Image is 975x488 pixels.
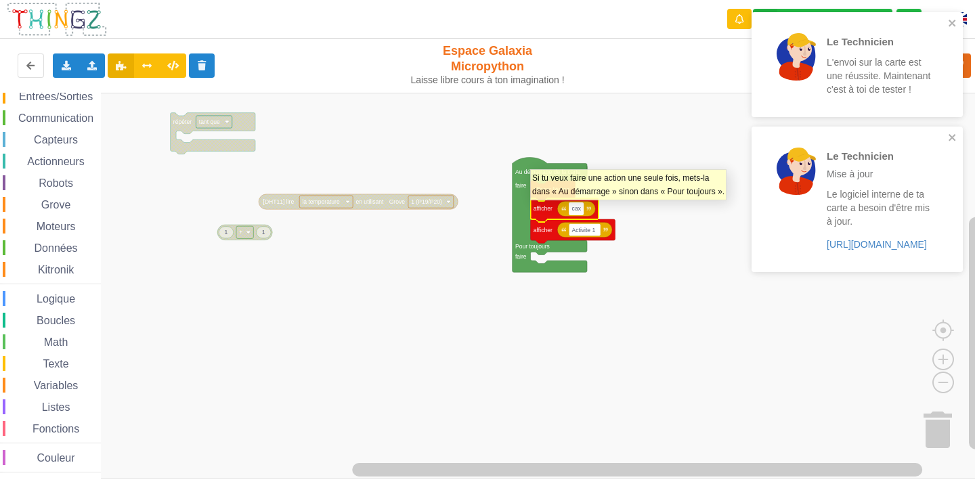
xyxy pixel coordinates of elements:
text: 1 [262,229,265,236]
span: Moteurs [35,221,78,232]
text: Activite 1 [572,227,596,234]
span: Boucles [35,315,77,326]
span: Communication [16,112,95,124]
p: Le Technicien [827,35,932,49]
text: Pour toujours [515,243,550,250]
span: Logique [35,293,77,305]
text: Grove [389,198,406,205]
span: Robots [37,177,75,189]
a: [URL][DOMAIN_NAME] [827,239,927,250]
text: + [239,229,242,236]
span: Listes [40,401,72,413]
span: Math [42,336,70,348]
span: Kitronik [36,264,76,275]
span: Grove [39,199,73,210]
text: afficher [534,227,552,234]
text: faire [515,182,527,189]
span: Texte [41,358,70,370]
div: Espace Galaxia Micropython [405,43,571,86]
div: Ta base fonctionne bien ! [753,9,892,30]
text: tant que [199,118,220,125]
span: Capteurs [32,134,80,146]
text: répéter [173,118,192,125]
text: [DHT11] lire [263,198,295,205]
text: 1 [224,229,227,236]
text: faire [515,253,527,260]
text: la temperature [302,198,339,205]
div: Si tu veux faire une action une seule fois, mets-la [532,171,724,185]
text: Au démarrage de la carte [515,169,581,175]
div: dans « Au démarrage » sinon dans « Pour toujours ». [532,185,724,198]
span: Fonctions [30,423,81,435]
span: Couleur [35,452,77,464]
p: Mise à jour [827,167,932,181]
p: L'envoi sur la carte est une réussite. Maintenant c'est à toi de tester ! [827,56,932,96]
p: Le logiciel interne de ta carte a besoin d'être mis à jour. [827,187,932,228]
img: thingz_logo.png [6,1,108,37]
span: Actionneurs [25,156,87,167]
p: Le Technicien [827,149,932,163]
text: afficher [534,205,552,212]
span: Données [32,242,80,254]
text: 1 (P19/P20) [411,198,442,205]
span: Entrées/Sorties [17,91,95,102]
button: close [948,132,957,145]
button: close [948,18,957,30]
span: Variables [32,380,81,391]
div: Laisse libre cours à ton imagination ! [405,74,571,86]
text: en utilisant [355,198,384,205]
